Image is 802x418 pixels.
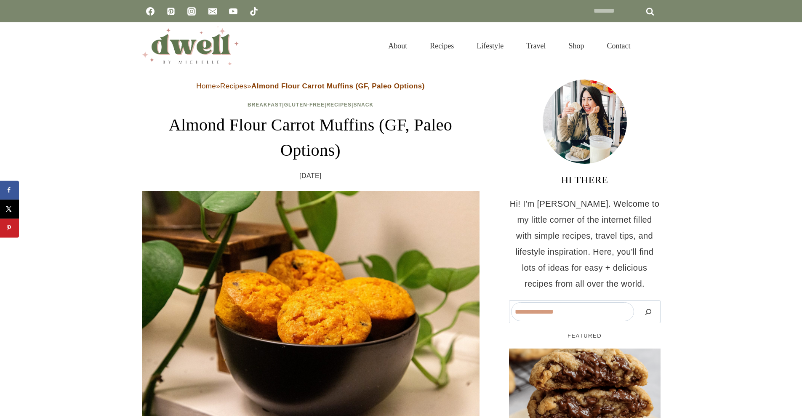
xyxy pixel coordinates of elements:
nav: Primary Navigation [377,31,642,61]
strong: Almond Flour Carrot Muffins (GF, Paleo Options) [251,82,425,90]
a: Snack [353,102,373,108]
a: Recipes [326,102,352,108]
h5: FEATURED [509,332,661,340]
span: | | | [248,102,373,108]
a: Facebook [142,3,159,20]
h1: Almond Flour Carrot Muffins (GF, Paleo Options) [142,112,480,163]
span: » » [196,82,425,90]
h3: HI THERE [509,172,661,187]
img: Almond Flour Carrot Muffins [142,191,480,416]
a: Pinterest [163,3,179,20]
a: About [377,31,418,61]
a: Instagram [183,3,200,20]
a: Breakfast [248,102,282,108]
a: YouTube [225,3,242,20]
button: View Search Form [646,39,661,53]
a: TikTok [245,3,262,20]
a: Gluten-Free [284,102,325,108]
a: Recipes [220,82,247,90]
a: Email [204,3,221,20]
a: Home [196,82,216,90]
time: [DATE] [299,170,322,182]
p: Hi! I'm [PERSON_NAME]. Welcome to my little corner of the internet filled with simple recipes, tr... [509,196,661,292]
a: Shop [557,31,595,61]
img: DWELL by michelle [142,27,239,65]
a: Travel [515,31,557,61]
a: Lifestyle [465,31,515,61]
a: Contact [596,31,642,61]
a: Recipes [418,31,465,61]
button: Search [638,302,658,321]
